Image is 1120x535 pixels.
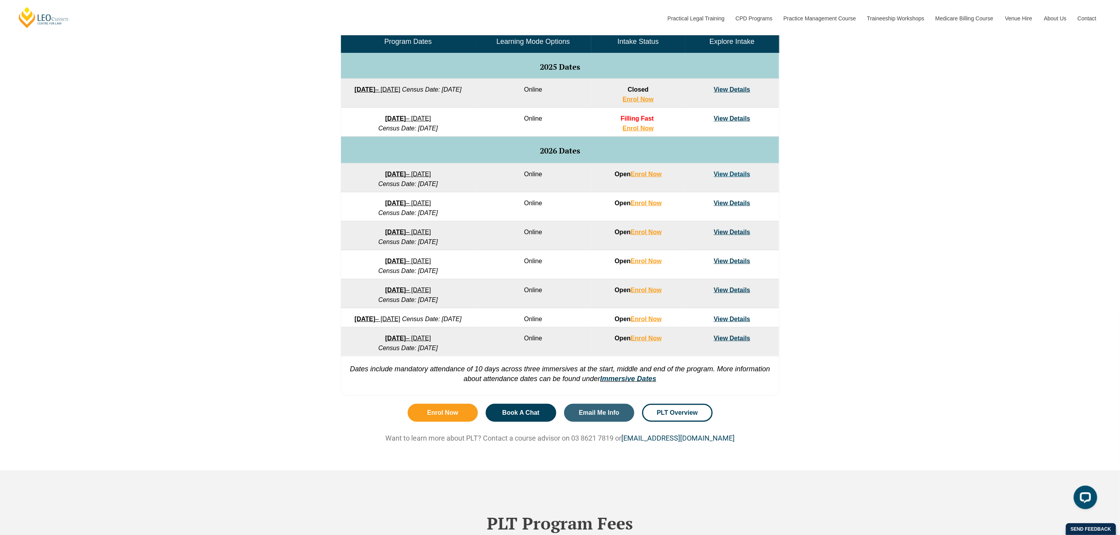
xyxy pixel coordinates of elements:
a: [DATE]– [DATE] [354,316,400,322]
td: Online [475,279,591,308]
span: Learning Mode Options [497,38,570,45]
a: Enrol Now [623,96,653,103]
span: 2025 Dates [540,61,580,72]
a: View Details [714,229,750,235]
a: Enrol Now [631,258,662,264]
em: Census Date: [DATE] [378,125,438,132]
p: Want to learn more about PLT? Contact a course advisor on 03 8621 7819 or [337,434,784,443]
span: 2026 Dates [540,145,580,156]
em: Census Date: [DATE] [378,345,438,351]
a: [DATE]– [DATE] [354,86,400,93]
strong: Open [615,171,662,177]
td: Online [475,79,591,108]
a: Enrol Now [631,287,662,293]
a: View Details [714,115,750,122]
a: Enrol Now [631,200,662,206]
a: View Details [714,171,750,177]
em: Census Date: [DATE] [378,267,438,274]
span: Book A Chat [502,410,539,416]
a: [DATE]– [DATE] [385,335,431,342]
strong: [DATE] [385,200,406,206]
a: Enrol Now [623,125,653,132]
em: Census Date: [DATE] [402,316,462,322]
strong: [DATE] [385,287,406,293]
td: Online [475,308,591,327]
span: Email Me Info [579,410,619,416]
td: Online [475,250,591,279]
iframe: LiveChat chat widget [1067,483,1100,515]
strong: Open [615,287,662,293]
a: [DATE]– [DATE] [385,115,431,122]
a: View Details [714,316,750,322]
a: About Us [1038,2,1072,35]
a: View Details [714,200,750,206]
a: View Details [714,258,750,264]
a: [EMAIL_ADDRESS][DOMAIN_NAME] [621,434,735,442]
strong: [DATE] [354,316,375,322]
a: Practical Legal Training [662,2,730,35]
a: [DATE]– [DATE] [385,171,431,177]
a: Traineeship Workshops [861,2,929,35]
a: Enrol Now [631,316,662,322]
strong: Open [615,200,662,206]
td: Online [475,192,591,221]
em: Census Date: [DATE] [378,239,438,245]
span: Explore Intake [710,38,755,45]
a: Medicare Billing Course [929,2,999,35]
em: Census Date: [DATE] [378,296,438,303]
a: Contact [1072,2,1102,35]
a: [PERSON_NAME] Centre for Law [18,6,70,29]
em: Dates include mandatory attendance of 10 days across three immersives at the start, middle and en... [350,365,770,383]
strong: [DATE] [385,335,406,342]
a: Enrol Now [408,404,478,422]
strong: Open [615,316,662,322]
em: Census Date: [DATE] [378,181,438,187]
strong: Open [615,229,662,235]
a: Email Me Info [564,404,635,422]
strong: [DATE] [385,115,406,122]
a: CPD Programs [730,2,777,35]
a: [DATE]– [DATE] [385,258,431,264]
strong: [DATE] [385,171,406,177]
a: PLT Overview [642,404,713,422]
a: [DATE]– [DATE] [385,229,431,235]
span: Intake Status [617,38,659,45]
em: Census Date: [DATE] [378,210,438,216]
em: Census Date: [DATE] [402,86,462,93]
a: Practice Management Course [778,2,861,35]
td: Online [475,108,591,137]
td: Online [475,327,591,356]
span: Program Dates [384,38,432,45]
a: [DATE]– [DATE] [385,287,431,293]
span: Filling Fast [621,115,653,122]
a: Book A Chat [486,404,556,422]
a: Enrol Now [631,229,662,235]
a: View Details [714,287,750,293]
strong: [DATE] [385,258,406,264]
td: Online [475,163,591,192]
a: Enrol Now [631,335,662,342]
a: Enrol Now [631,171,662,177]
a: View Details [714,86,750,93]
span: Closed [628,86,648,93]
a: [DATE]– [DATE] [385,200,431,206]
strong: Open [615,335,662,342]
h2: PLT Program Fees [337,513,784,533]
a: View Details [714,335,750,342]
a: Immersive Dates [600,375,656,383]
strong: Open [615,258,662,264]
td: Online [475,221,591,250]
a: Venue Hire [999,2,1038,35]
span: Enrol Now [427,410,458,416]
span: PLT Overview [657,410,698,416]
strong: [DATE] [354,86,375,93]
strong: [DATE] [385,229,406,235]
